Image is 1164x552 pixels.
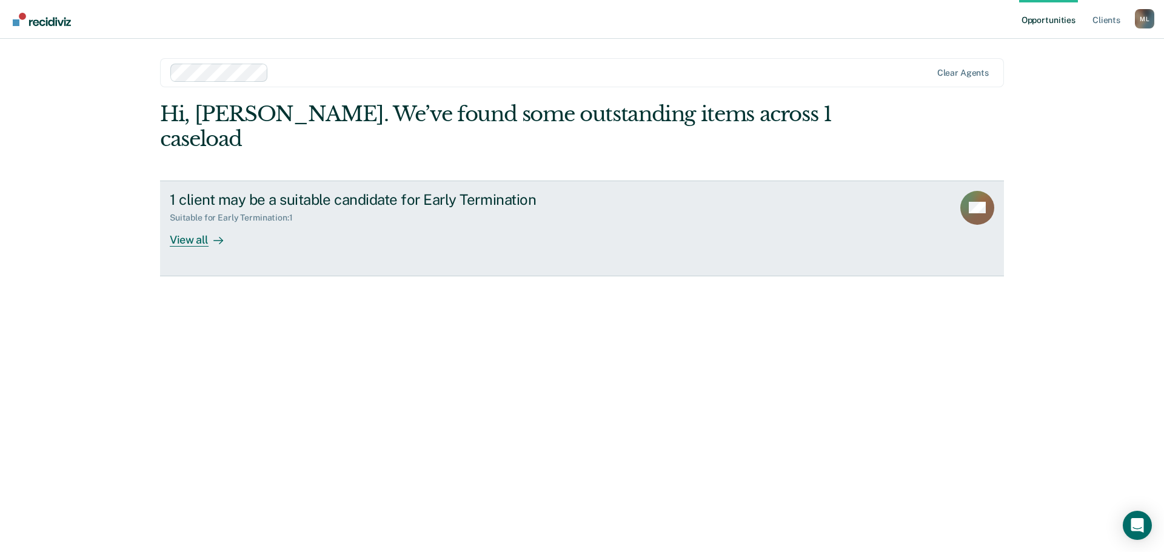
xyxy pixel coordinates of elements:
div: Hi, [PERSON_NAME]. We’ve found some outstanding items across 1 caseload [160,102,835,151]
div: View all [170,223,238,247]
div: Clear agents [937,68,989,78]
div: M L [1135,9,1154,28]
div: Open Intercom Messenger [1123,511,1152,540]
a: 1 client may be a suitable candidate for Early TerminationSuitable for Early Termination:1View all [160,181,1004,276]
div: 1 client may be a suitable candidate for Early Termination [170,191,595,208]
div: Suitable for Early Termination : 1 [170,213,303,223]
button: Profile dropdown button [1135,9,1154,28]
img: Recidiviz [13,13,71,26]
